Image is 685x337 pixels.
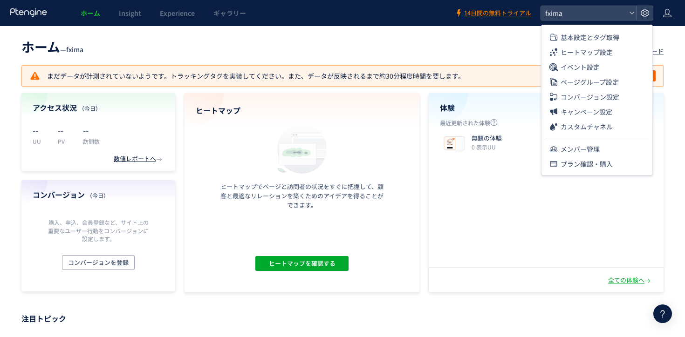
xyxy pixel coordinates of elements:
p: UU [33,137,47,145]
img: b62bd3cf470f88680ea1579332b7faff1757464489907.png [444,137,465,150]
span: キャンペーン設定 [561,104,612,119]
span: fxima [542,6,625,20]
span: ヒートマップを確認する [269,256,336,271]
span: ヒートマップ設定 [561,45,613,60]
span: コンバージョン設定 [561,89,619,104]
span: カスタムチャネル [561,119,613,134]
i: 0 表示UU [472,143,496,151]
p: まだデータが計測されていないようです。トラッキングタグを実装してください。また、データが反映されるまで約30分程度時間を要します。 [29,70,465,81]
button: ヒートマップを確認する [255,256,349,271]
a: 14日間の無料トライアル [455,9,531,18]
p: ヒートマップでページと訪問者の状況をすぐに把握して、顧客と最適なリレーションを築くためのアイデアを得ることができます。 [218,182,386,210]
p: 無題の体験 [472,134,502,143]
p: 注目トピック [21,311,664,326]
button: コンバージョンを登録 [62,255,135,270]
span: プラン確認・購入 [561,156,613,171]
span: fxima [66,45,83,54]
h4: アクセス状況 [33,102,164,113]
h4: ヒートマップ [196,105,408,116]
span: Experience [160,8,195,18]
span: ギャラリー [213,8,246,18]
span: Insight [119,8,141,18]
span: （今日） [79,104,101,112]
span: ホーム [21,37,60,56]
div: 数値レポートへ [114,155,164,163]
div: 全ての体験へ [608,276,652,285]
span: イベント設定 [561,60,600,74]
span: ページグループ設定 [561,74,619,89]
span: メンバー管理 [561,142,600,156]
div: — [21,37,83,56]
p: -- [58,122,72,137]
span: 14日間の無料トライアル [464,9,531,18]
p: PV [58,137,72,145]
p: 訪問数 [83,137,100,145]
span: 基本設定とタグ取得 [561,30,619,45]
p: -- [83,122,100,137]
span: （今日） [87,191,109,199]
p: -- [33,122,47,137]
span: ホーム [81,8,100,18]
span: コンバージョンを登録 [68,255,129,270]
p: 購入、申込、会員登録など、サイト上の重要なユーザー行動をコンバージョンに設定します。 [46,218,151,242]
h4: コンバージョン [33,189,164,200]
